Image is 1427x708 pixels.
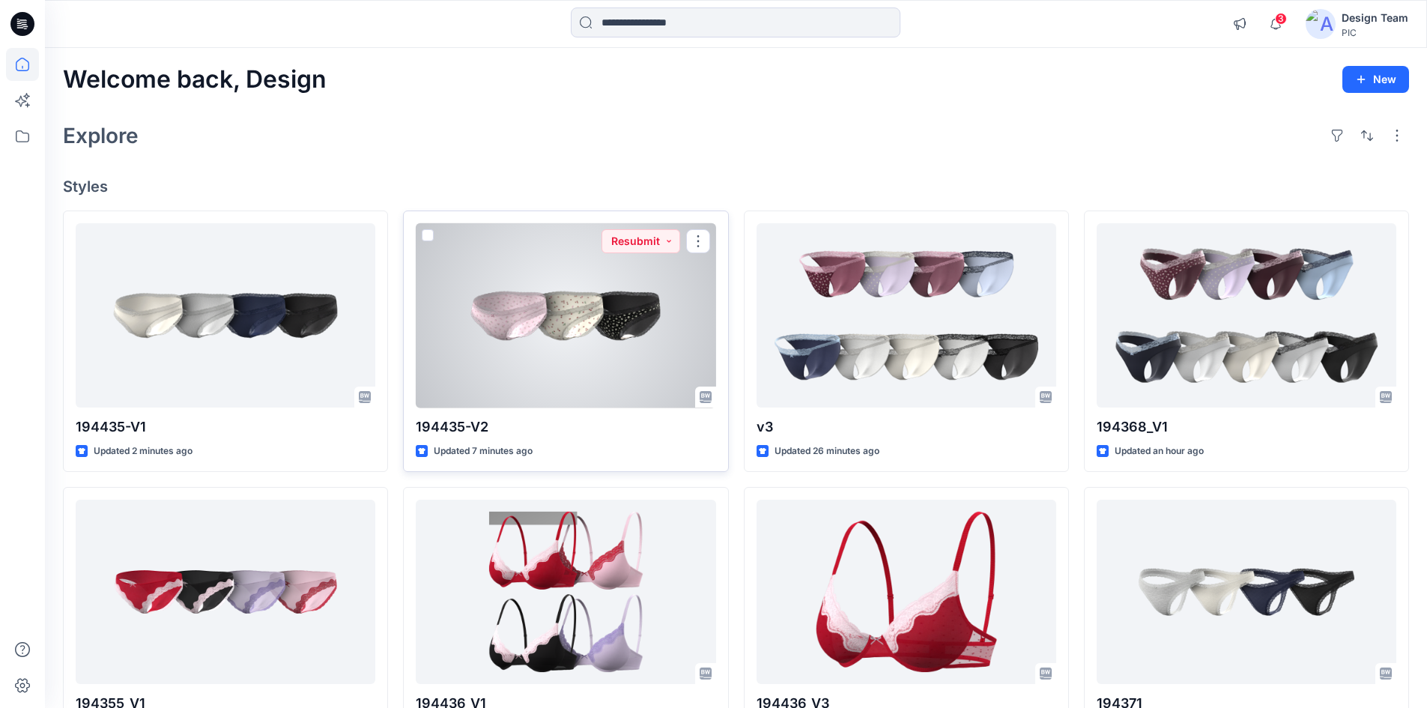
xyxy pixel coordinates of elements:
a: 194355_V1 [76,500,375,685]
a: 194435-V2 [416,223,715,408]
p: Updated 2 minutes ago [94,444,193,459]
div: PIC [1342,27,1408,38]
p: Updated an hour ago [1115,444,1204,459]
img: avatar [1306,9,1336,39]
h2: Explore [63,124,139,148]
p: 194435-V2 [416,417,715,438]
a: v3 [757,223,1056,408]
p: 194368_V1 [1097,417,1396,438]
p: 194435-V1 [76,417,375,438]
a: 194435-V1 [76,223,375,408]
a: 194371 [1097,500,1396,685]
p: Updated 7 minutes ago [434,444,533,459]
a: 194436_V3 [757,500,1056,685]
p: Updated 26 minutes ago [775,444,879,459]
a: 194436_V1 [416,500,715,685]
p: v3 [757,417,1056,438]
h4: Styles [63,178,1409,196]
h2: Welcome back, Design [63,66,327,94]
button: New [1342,66,1409,93]
div: Design Team [1342,9,1408,27]
span: 3 [1275,13,1287,25]
a: 194368_V1 [1097,223,1396,408]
